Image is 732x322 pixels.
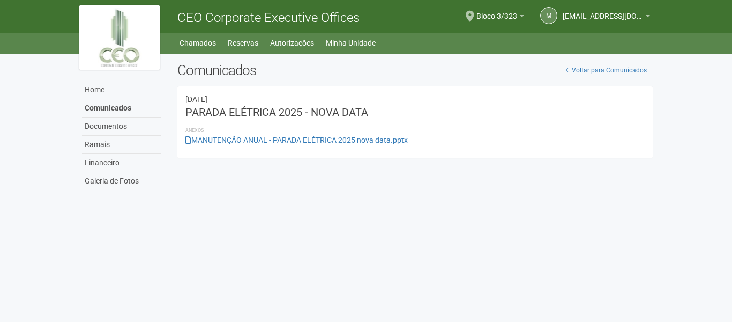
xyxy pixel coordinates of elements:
[177,10,360,25] span: CEO Corporate Executive Offices
[270,35,314,50] a: Autorizações
[82,154,161,172] a: Financeiro
[185,136,408,144] a: MANUTENÇÃO ANUAL - PARADA ELÉTRICA 2025 nova data.pptx
[82,81,161,99] a: Home
[82,172,161,190] a: Galeria de Fotos
[82,99,161,118] a: Comunicados
[560,62,653,78] a: Voltar para Comunicados
[228,35,258,50] a: Reservas
[82,118,161,136] a: Documentos
[185,107,645,118] h3: PARADA ELÉTRICA 2025 - NOVA DATA
[476,2,517,20] span: Bloco 3/323
[79,5,160,70] img: logo.jpg
[563,13,650,22] a: [EMAIL_ADDRESS][DOMAIN_NAME]
[326,35,376,50] a: Minha Unidade
[540,7,557,24] a: m
[476,13,524,22] a: Bloco 3/323
[185,126,645,135] li: Anexos
[177,62,653,78] h2: Comunicados
[185,94,645,104] div: 10/09/2025 20:39
[82,136,161,154] a: Ramais
[180,35,216,50] a: Chamados
[563,2,643,20] span: maria.lmb@hotmail.com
